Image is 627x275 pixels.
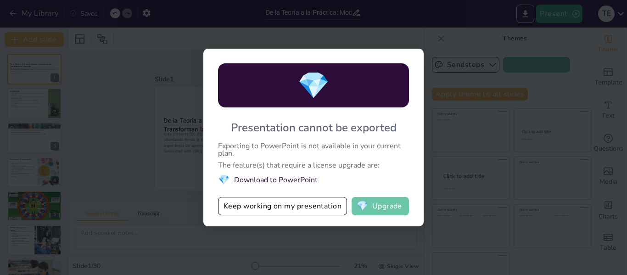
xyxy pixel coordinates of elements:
div: Presentation cannot be exported [231,120,397,135]
button: Keep working on my presentation [218,197,347,215]
span: diamond [218,174,230,186]
span: diamond [357,202,368,211]
button: diamondUpgrade [352,197,409,215]
li: Download to PowerPoint [218,174,409,186]
span: diamond [297,68,330,103]
div: The feature(s) that require a license upgrade are: [218,162,409,169]
div: Exporting to PowerPoint is not available in your current plan. [218,142,409,157]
